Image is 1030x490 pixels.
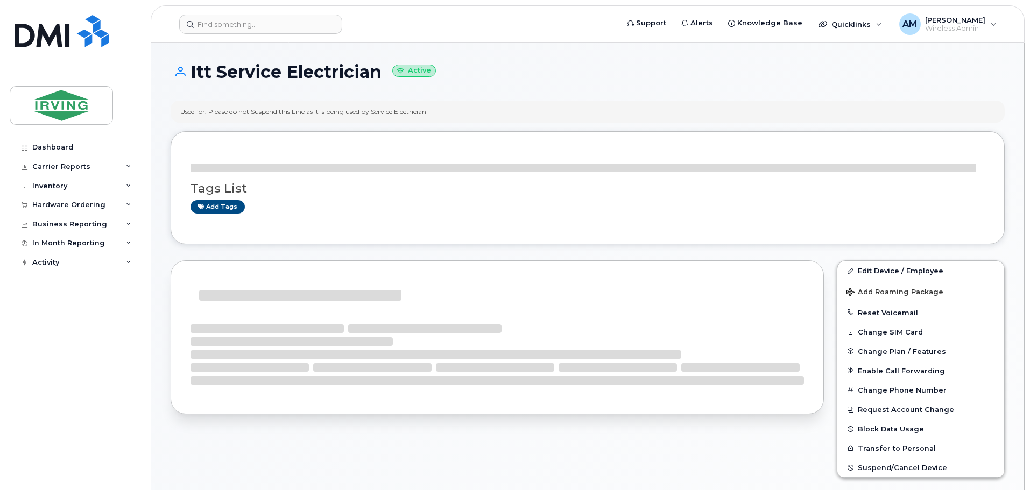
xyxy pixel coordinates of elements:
[837,380,1004,400] button: Change Phone Number
[180,107,426,116] div: Used for: Please do not Suspend this Line as it is being used by Service Electrician
[837,400,1004,419] button: Request Account Change
[191,182,985,195] h3: Tags List
[837,303,1004,322] button: Reset Voicemail
[392,65,436,77] small: Active
[837,419,1004,438] button: Block Data Usage
[858,464,947,472] span: Suspend/Cancel Device
[837,342,1004,361] button: Change Plan / Features
[858,347,946,355] span: Change Plan / Features
[171,62,1005,81] h1: Itt Service Electrician
[837,438,1004,458] button: Transfer to Personal
[837,280,1004,302] button: Add Roaming Package
[837,458,1004,477] button: Suspend/Cancel Device
[191,200,245,214] a: Add tags
[837,361,1004,380] button: Enable Call Forwarding
[858,366,945,374] span: Enable Call Forwarding
[837,322,1004,342] button: Change SIM Card
[837,261,1004,280] a: Edit Device / Employee
[846,288,943,298] span: Add Roaming Package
